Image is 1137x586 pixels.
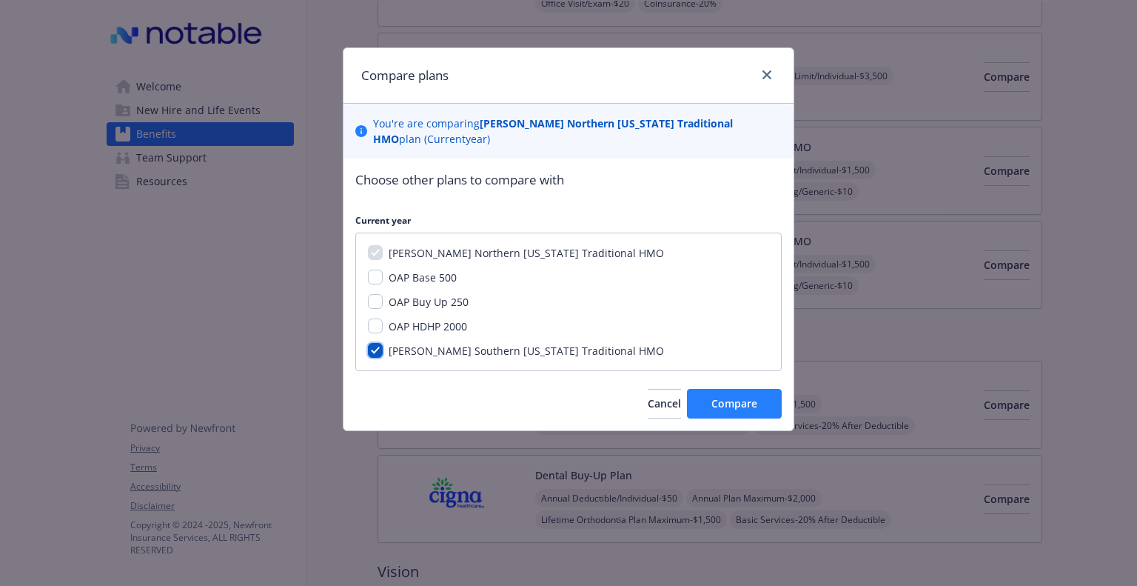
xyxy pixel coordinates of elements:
span: Compare [711,396,757,410]
button: Compare [687,389,782,419]
button: Cancel [648,389,681,419]
span: [PERSON_NAME] Northern [US_STATE] Traditional HMO [389,246,664,260]
span: [PERSON_NAME] Southern [US_STATE] Traditional HMO [389,344,664,358]
span: OAP Base 500 [389,270,457,284]
h1: Compare plans [361,66,449,85]
a: close [758,66,776,84]
p: You ' re are comparing plan ( Current year) [373,116,782,147]
span: OAP HDHP 2000 [389,319,467,333]
span: Cancel [648,396,681,410]
span: OAP Buy Up 250 [389,295,469,309]
p: Current year [355,214,782,227]
p: Choose other plans to compare with [355,170,782,190]
b: [PERSON_NAME] Northern [US_STATE] Traditional HMO [373,116,733,146]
